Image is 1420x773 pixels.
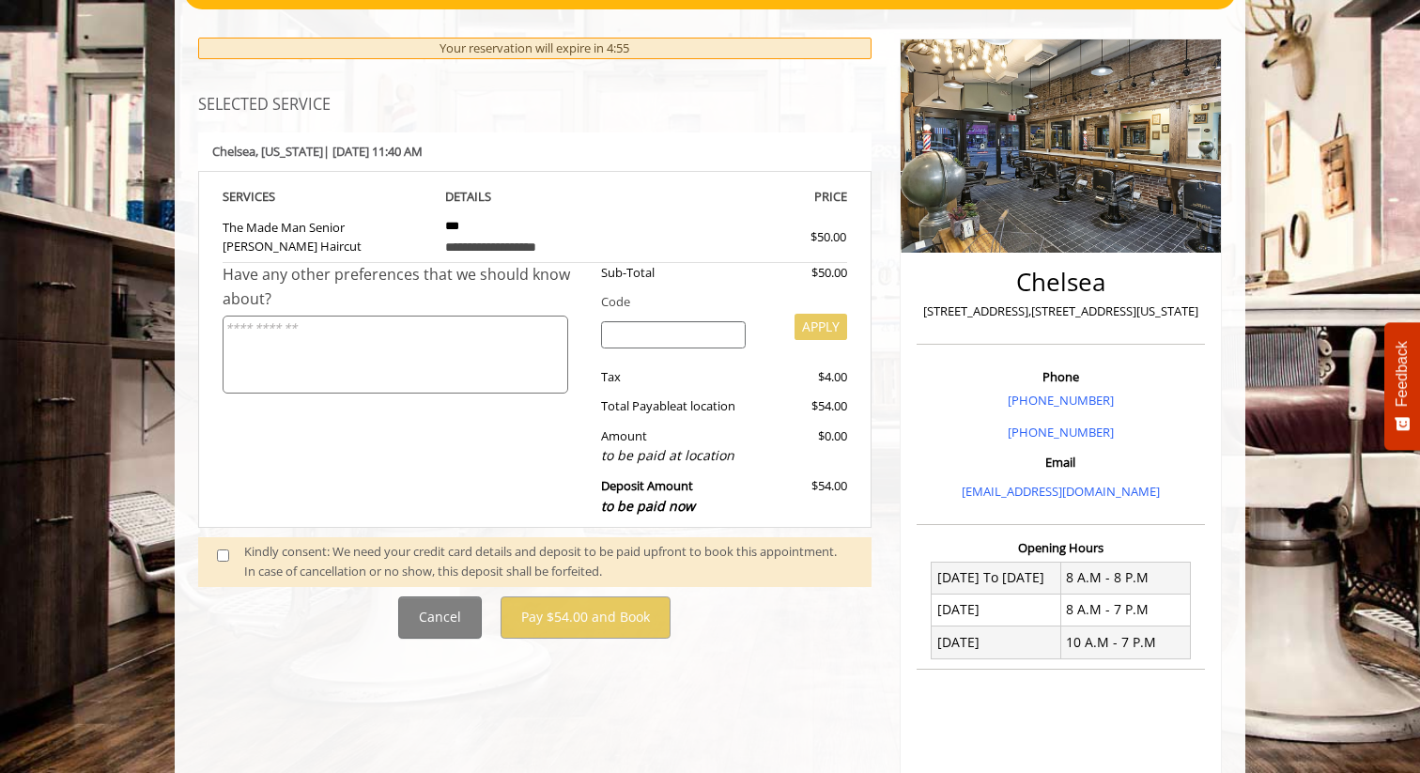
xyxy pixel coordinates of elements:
[1060,562,1190,594] td: 8 A.M - 8 P.M
[587,263,761,283] div: Sub-Total
[198,38,872,59] div: Your reservation will expire in 4:55
[760,426,846,467] div: $0.00
[223,186,431,208] th: SERVICE
[223,208,431,263] td: The Made Man Senior [PERSON_NAME] Haircut
[921,301,1200,321] p: [STREET_ADDRESS],[STREET_ADDRESS][US_STATE]
[601,477,695,515] b: Deposit Amount
[932,562,1061,594] td: [DATE] To [DATE]
[223,263,587,311] div: Have any other preferences that we should know about?
[244,542,853,581] div: Kindly consent: We need your credit card details and deposit to be paid upfront to book this appo...
[760,396,846,416] div: $54.00
[431,186,640,208] th: DETAILS
[398,596,482,639] button: Cancel
[212,143,423,160] b: Chelsea | [DATE] 11:40 AM
[1060,626,1190,658] td: 10 A.M - 7 P.M
[1060,594,1190,626] td: 8 A.M - 7 P.M
[601,497,695,515] span: to be paid now
[1394,341,1411,407] span: Feedback
[921,370,1200,383] h3: Phone
[795,314,847,340] button: APPLY
[760,476,846,517] div: $54.00
[921,269,1200,296] h2: Chelsea
[501,596,671,639] button: Pay $54.00 and Book
[587,426,761,467] div: Amount
[269,188,275,205] span: S
[587,367,761,387] div: Tax
[962,483,1160,500] a: [EMAIL_ADDRESS][DOMAIN_NAME]
[255,143,323,160] span: , [US_STATE]
[932,626,1061,658] td: [DATE]
[1008,392,1114,409] a: [PHONE_NUMBER]
[639,186,847,208] th: PRICE
[760,367,846,387] div: $4.00
[601,445,747,466] div: to be paid at location
[587,292,847,312] div: Code
[676,397,735,414] span: at location
[198,97,872,114] h3: SELECTED SERVICE
[760,263,846,283] div: $50.00
[587,396,761,416] div: Total Payable
[1008,424,1114,441] a: [PHONE_NUMBER]
[921,456,1200,469] h3: Email
[917,541,1205,554] h3: Opening Hours
[743,227,846,247] div: $50.00
[932,594,1061,626] td: [DATE]
[1384,322,1420,450] button: Feedback - Show survey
